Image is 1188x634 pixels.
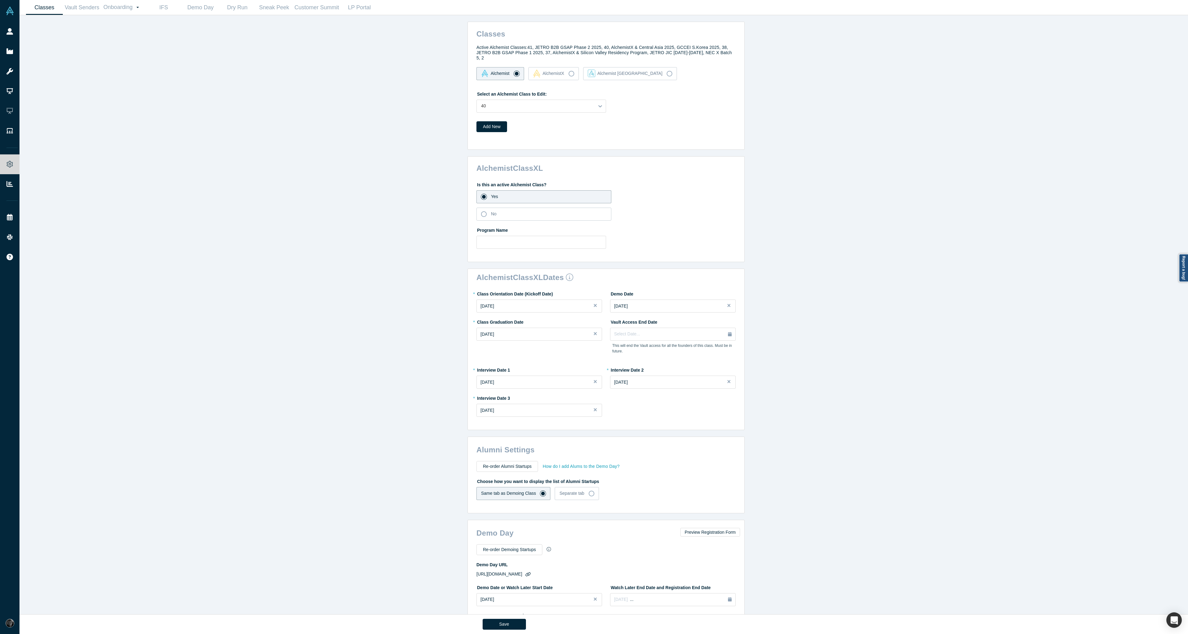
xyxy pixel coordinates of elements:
a: Demo Day [182,0,219,15]
p: This will end the Vault access for all the founders of this class. Must be in future. [612,343,734,354]
button: How do I add Alums to the Demo Day? [542,462,620,471]
label: Demo Date or Watch Later Start Date [476,582,553,591]
span: [DATE] [480,408,494,413]
label: Interview Date 3 [476,393,510,402]
label: Program Name [476,225,736,234]
span: Yes [491,194,498,199]
div: Alchemist [481,70,510,77]
h2: Alchemist Class XL [470,161,744,173]
button: [DATE] [476,376,602,389]
a: Vault Senders [63,0,101,15]
label: Demo Date [610,289,633,297]
button: [DATE] [476,593,602,606]
label: Select an Alchemist Class to Edit: [476,89,547,97]
img: Alchemist Vault Logo [6,6,14,15]
p: [URL][DOMAIN_NAME] [476,571,736,578]
button: Re-order Demoing Startups [476,544,542,555]
button: [DATE] [476,328,602,341]
button: Close [593,593,602,606]
a: LP Portal [341,0,378,15]
h2: Classes [470,26,744,38]
h2: Demo Day [470,524,514,538]
img: alchemistx Vault Logo [533,69,540,78]
span: [DATE] [614,597,628,602]
button: Preview Registration Form [680,528,740,537]
span: Separate tab [559,491,584,496]
span: [DATE] [480,332,494,337]
span: [DATE] [480,380,494,385]
button: Close [593,376,602,389]
img: Rami Chousein's Account [6,619,14,628]
span: [DATE] [480,304,494,308]
span: [DATE] [614,304,628,308]
label: Is this an active Alchemist Class? [476,179,736,188]
a: Customer Summit [292,0,341,15]
img: alchemist Vault Logo [481,70,489,77]
a: Sneak Peek [256,0,292,15]
button: Close [593,300,602,313]
button: [DATE] [476,404,602,417]
label: Demo Day Access End Date [476,610,602,619]
label: Watch Later End Date and Registration End Date [610,582,736,591]
button: [DATE]... [610,593,736,606]
button: Close [726,376,736,389]
button: [DATE] [610,300,736,313]
label: Vault Access End Date [610,317,657,326]
span: No [491,211,497,216]
label: Choose how you want to display the list of Alumni Startups [476,476,736,485]
a: Onboarding [101,0,145,15]
h2: Alumni Settings [476,446,736,455]
button: Save [483,619,526,630]
button: [DATE] [476,300,602,313]
button: Select Date... [610,328,736,341]
h2: Alchemist Class XL Dates [470,273,744,282]
button: Close [726,300,736,313]
label: Class Graduation Date [476,317,523,326]
div: Alchemist [GEOGRAPHIC_DATA] [588,70,662,77]
span: [DATE] [480,597,494,602]
span: ... [630,597,634,602]
span: Select Date... [614,331,640,336]
h4: Active Alchemist Classes: 41, JETRO B2B GSAP Phase 2 2025, 40, AlchemistX & Central Asia 2025, GC... [476,45,736,60]
button: [DATE] [610,376,736,389]
label: Interview Date 1 [476,365,510,373]
a: Classes [26,0,63,15]
button: Close [593,404,602,417]
label: Demo Day URL [476,562,508,568]
a: Report a bug! [1179,254,1188,282]
img: alchemist_aj Vault Logo [588,70,595,77]
span: [DATE] [614,380,628,385]
a: Dry Run [219,0,256,15]
div: AlchemistX [533,69,564,78]
a: IFS [145,0,182,15]
button: Re-order Alumni Startups [476,461,538,472]
span: Same tab as Demoing Class [481,491,536,496]
label: Interview Date 2 [610,365,644,373]
button: Add New [476,121,507,132]
button: Close [593,328,602,341]
label: Class Orientation Date (Kickoff Date) [476,289,553,297]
